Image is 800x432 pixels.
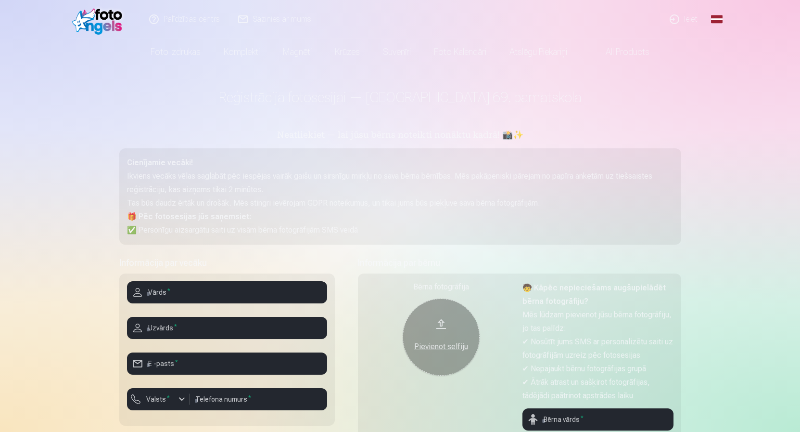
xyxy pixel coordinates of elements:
label: Valsts [142,394,174,404]
p: ✅ Personīgu aizsargātu saiti uz visām bērna fotogrāfijām SMS veidā [127,223,673,237]
h5: Informācija par vecāku [119,256,335,270]
h1: Reģistrācija fotosesijai — [GEOGRAPHIC_DATA] 69. pamatskola [119,89,681,106]
a: Magnēti [271,39,323,65]
button: Valsts* [127,388,190,410]
a: Atslēgu piekariņi [498,39,579,65]
strong: Cienījamie vecāki! [127,158,193,167]
h5: Neatliekiet — lai jūsu bērns noteikti nonāktu kadrā! 📸✨ [119,129,681,143]
a: Suvenīri [371,39,422,65]
p: ✔ Nepajaukt bērnu fotogrāfijas grupā [522,362,673,376]
button: Pievienot selfiju [403,299,480,376]
a: All products [579,39,661,65]
p: Ikviens vecāks vēlas saglabāt pēc iespējas vairāk gaišu un sirsnīgu mirkļu no sava bērna bērnības... [127,170,673,196]
a: Foto kalendāri [422,39,498,65]
div: Pievienot selfiju [412,341,470,353]
a: Krūzes [323,39,371,65]
div: Bērna fotogrāfija [366,281,517,293]
strong: 🧒 Kāpēc nepieciešams augšupielādēt bērna fotogrāfiju? [522,283,666,306]
a: Foto izdrukas [139,39,212,65]
img: /fa1 [72,4,127,35]
a: Komplekti [212,39,271,65]
h5: Informācija par bērnu [358,256,681,270]
p: ✔ Nosūtīt jums SMS ar personalizētu saiti uz fotogrāfijām uzreiz pēc fotosesijas [522,335,673,362]
p: Tas būs daudz ērtāk un drošāk. Mēs stingri ievērojam GDPR noteikumus, un tikai jums būs piekļuve ... [127,196,673,210]
strong: 🎁 Pēc fotosesijas jūs saņemsiet: [127,212,251,221]
p: Mēs lūdzam pievienot jūsu bērna fotogrāfiju, jo tas palīdz: [522,308,673,335]
p: ✔ Ātrāk atrast un sašķirot fotogrāfijas, tādējādi paātrinot apstrādes laiku [522,376,673,403]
